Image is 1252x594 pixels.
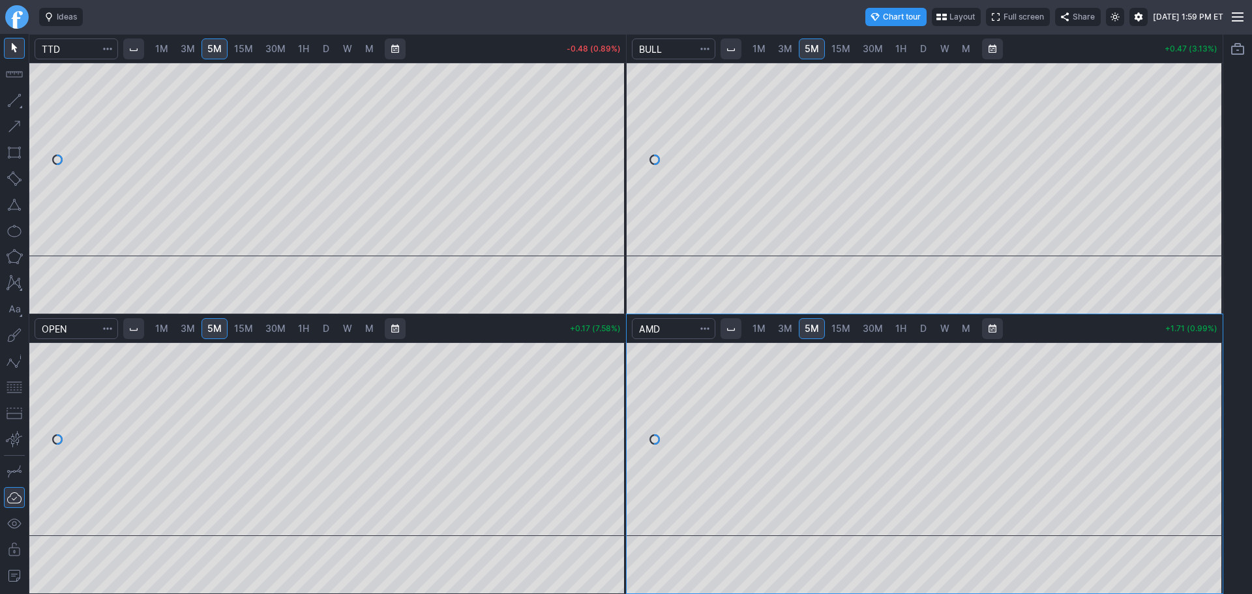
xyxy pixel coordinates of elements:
[986,8,1050,26] button: Full screen
[234,323,253,334] span: 15M
[721,38,741,59] button: Interval
[149,38,174,59] a: 1M
[175,38,201,59] a: 3M
[696,38,714,59] button: Search
[234,43,253,54] span: 15M
[4,429,25,450] button: Anchored VWAP
[913,318,934,339] a: D
[298,323,309,334] span: 1H
[940,323,949,334] span: W
[570,325,621,333] p: +0.17 (7.58%)
[228,318,259,339] a: 15M
[1165,325,1217,333] p: +1.71 (0.99%)
[982,38,1003,59] button: Range
[207,323,222,334] span: 5M
[385,38,406,59] button: Range
[4,377,25,398] button: Fibonacci retracements
[343,323,352,334] span: W
[365,323,374,334] span: M
[799,318,825,339] a: 5M
[1106,8,1124,26] button: Toggle light mode
[4,194,25,215] button: Triangle
[35,318,118,339] input: Search
[778,43,792,54] span: 3M
[895,323,906,334] span: 1H
[4,64,25,85] button: Measure
[4,90,25,111] button: Line
[149,318,174,339] a: 1M
[889,318,912,339] a: 1H
[889,38,912,59] a: 1H
[316,318,336,339] a: D
[337,318,358,339] a: W
[932,8,981,26] button: Layout
[857,318,889,339] a: 30M
[753,323,766,334] span: 1M
[343,43,352,54] span: W
[337,38,358,59] a: W
[799,38,825,59] a: 5M
[934,318,955,339] a: W
[365,43,374,54] span: M
[1165,45,1217,53] p: +0.47 (3.13%)
[4,325,25,346] button: Brush
[753,43,766,54] span: 1M
[772,318,798,339] a: 3M
[865,8,927,26] button: Chart tour
[4,142,25,163] button: Rectangle
[831,43,850,54] span: 15M
[201,38,228,59] a: 5M
[292,318,315,339] a: 1H
[359,38,380,59] a: M
[920,323,927,334] span: D
[632,318,715,339] input: Search
[863,43,883,54] span: 30M
[155,323,168,334] span: 1M
[265,43,286,54] span: 30M
[883,10,921,23] span: Chart tour
[940,43,949,54] span: W
[228,38,259,59] a: 15M
[778,323,792,334] span: 3M
[1153,10,1223,23] span: [DATE] 1:59 PM ET
[962,43,970,54] span: M
[895,43,906,54] span: 1H
[831,323,850,334] span: 15M
[982,318,1003,339] button: Range
[316,38,336,59] a: D
[857,38,889,59] a: 30M
[4,461,25,482] button: Drawing mode: Single
[4,351,25,372] button: Elliott waves
[805,323,819,334] span: 5M
[4,539,25,560] button: Lock drawings
[956,38,977,59] a: M
[956,318,977,339] a: M
[4,38,25,59] button: Mouse
[863,323,883,334] span: 30M
[4,513,25,534] button: Hide drawings
[123,38,144,59] button: Interval
[1055,8,1101,26] button: Share
[4,168,25,189] button: Rotated rectangle
[4,403,25,424] button: Position
[155,43,168,54] span: 1M
[4,246,25,267] button: Polygon
[98,318,117,339] button: Search
[747,318,771,339] a: 1M
[35,38,118,59] input: Search
[123,318,144,339] button: Interval
[962,323,970,334] span: M
[1129,8,1148,26] button: Settings
[949,10,975,23] span: Layout
[260,38,291,59] a: 30M
[772,38,798,59] a: 3M
[1073,10,1095,23] span: Share
[181,323,195,334] span: 3M
[826,38,856,59] a: 15M
[260,318,291,339] a: 30M
[920,43,927,54] span: D
[57,10,77,23] span: Ideas
[4,273,25,293] button: XABCD
[98,38,117,59] button: Search
[323,43,329,54] span: D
